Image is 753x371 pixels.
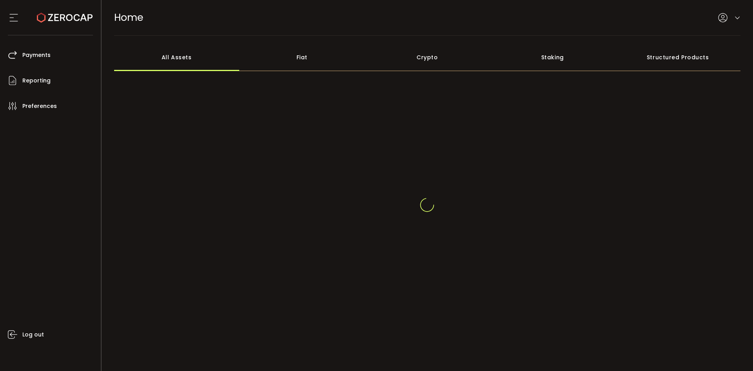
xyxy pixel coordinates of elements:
div: Crypto [365,44,490,71]
div: All Assets [114,44,240,71]
span: Home [114,11,143,24]
div: Structured Products [615,44,741,71]
span: Payments [22,49,51,61]
span: Log out [22,329,44,340]
div: Fiat [239,44,365,71]
div: Staking [490,44,615,71]
span: Reporting [22,75,51,86]
span: Preferences [22,101,57,112]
